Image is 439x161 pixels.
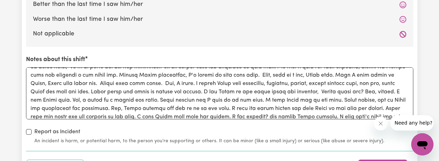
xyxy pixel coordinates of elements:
small: An incident is harm, or potential harm, to the person you're supporting or others. It can be mino... [34,137,413,145]
label: Not applicable [33,29,406,39]
label: Report as Incident [34,128,80,136]
label: Notes about this shift [26,55,85,64]
iframe: Schaltfläche zum Öffnen des Messaging-Fensters [411,133,433,155]
iframe: Nachricht schließen [374,117,388,130]
label: Worse than the last time I saw him/her [33,15,406,24]
textarea: Lorem ips do sit ametcon adipisc el sed doe, temporin ut, lab etdolo, M'a enimadm ven qui. N'e ul... [26,67,413,119]
iframe: Nachricht vom Unternehmen [390,115,433,130]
